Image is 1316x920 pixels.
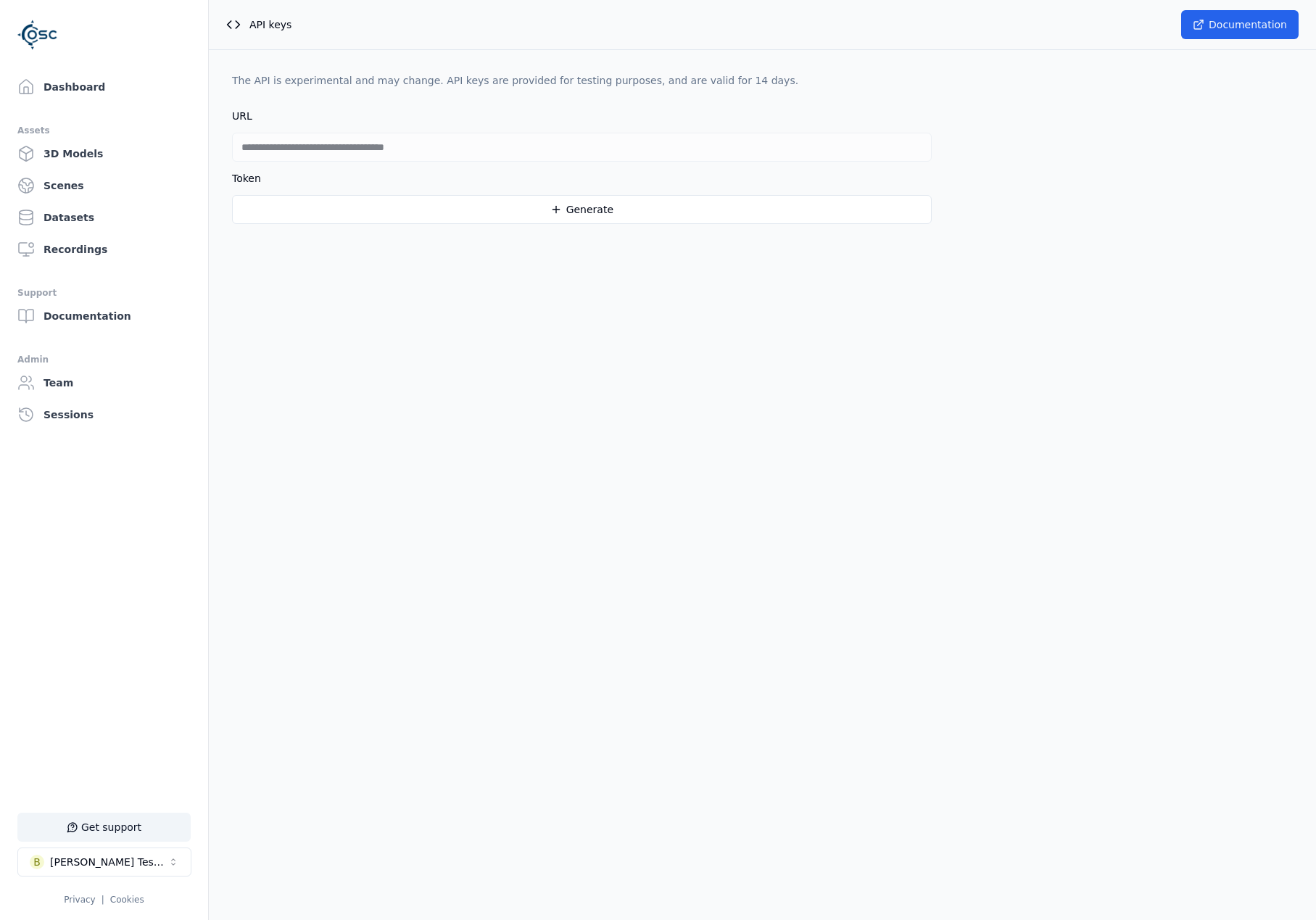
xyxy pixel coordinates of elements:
a: Documentation [12,302,196,331]
a: 3D Models [12,139,196,168]
div: B [30,855,44,869]
a: Sessions [12,400,196,429]
div: Support [17,284,191,302]
a: Cookies [110,895,144,905]
div: Admin [17,351,191,368]
a: Dashboard [12,72,196,101]
div: [PERSON_NAME] Testspace [50,855,167,869]
a: Recordings [12,235,196,264]
a: Datasets [12,203,196,232]
a: Scenes [12,171,196,200]
label: URL [232,111,932,121]
button: Select a workspace [17,848,191,877]
div: Assets [17,122,191,139]
button: Get support [17,813,191,842]
div: API keys [226,17,291,32]
p: The API is experimental and may change. API keys are provided for testing purposes, and are valid... [232,73,932,88]
label: Token [232,173,932,183]
span: | [102,895,104,905]
button: Documentation [1181,10,1299,39]
img: Logo [17,14,58,55]
a: Team [12,368,196,397]
button: Generate [232,195,932,224]
a: Privacy [64,895,95,905]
